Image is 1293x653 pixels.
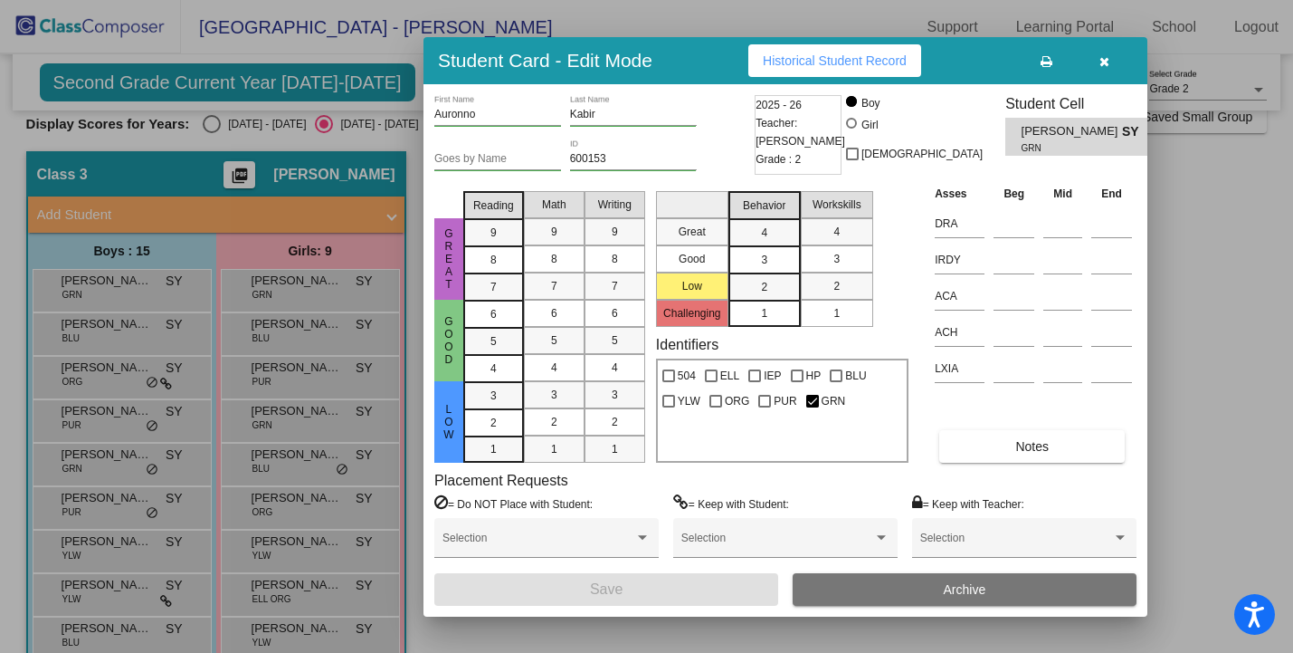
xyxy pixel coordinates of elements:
th: End [1087,184,1136,204]
span: HP [806,365,822,387]
span: YLW [678,390,700,412]
span: 2025 - 26 [756,96,802,114]
span: [DEMOGRAPHIC_DATA] [861,143,983,165]
button: Historical Student Record [748,44,921,77]
span: ORG [725,390,749,412]
span: 4 [761,225,767,241]
span: [PERSON_NAME] [1022,122,1122,141]
span: 5 [490,333,497,350]
input: goes by name [434,153,561,166]
label: = Do NOT Place with Student: [434,495,593,513]
label: = Keep with Student: [673,495,789,513]
span: Notes [1015,439,1049,454]
span: 9 [490,225,497,241]
th: Asses [930,184,989,204]
span: Archive [944,582,986,597]
button: Archive [793,573,1136,606]
span: 1 [612,441,618,457]
span: 3 [761,252,767,268]
input: assessment [935,355,984,382]
span: 3 [833,251,840,267]
span: 1 [490,441,497,457]
h3: Student Cell [1005,95,1163,112]
span: 8 [551,251,557,267]
span: GRN [1022,141,1109,155]
span: ELL [720,365,739,387]
span: GRN [822,390,846,412]
span: PUR [774,390,796,412]
span: 5 [551,332,557,349]
span: 4 [490,360,497,377]
span: Math [542,197,566,213]
span: 8 [490,252,497,268]
span: 6 [490,306,497,322]
span: Great [441,227,457,291]
span: BLU [845,365,866,387]
label: Placement Requests [434,472,568,489]
span: Reading [473,197,514,214]
input: assessment [935,283,984,310]
span: 6 [612,305,618,322]
span: 1 [761,305,767,322]
span: 1 [551,441,557,457]
span: 7 [551,278,557,294]
label: = Keep with Teacher: [912,495,1024,513]
span: Historical Student Record [763,53,907,68]
div: Boy [860,95,880,111]
span: 1 [833,305,840,322]
span: 2 [612,414,618,430]
span: Save [590,581,623,597]
div: Girl [860,117,879,133]
span: 7 [612,278,618,294]
th: Mid [1039,184,1087,204]
span: 4 [551,360,557,376]
button: Notes [939,430,1125,463]
span: 504 [678,365,696,387]
span: Behavior [743,197,785,214]
span: 6 [551,305,557,322]
span: 5 [612,332,618,349]
span: Grade : 2 [756,150,801,168]
input: assessment [935,246,984,274]
span: 9 [612,224,618,240]
span: 3 [490,388,497,404]
span: 4 [612,360,618,376]
span: 4 [833,224,840,240]
span: 2 [490,415,497,431]
span: IEP [764,365,781,387]
span: Teacher: [PERSON_NAME] [756,114,845,150]
span: 2 [761,279,767,295]
span: Low [441,403,457,441]
span: 3 [551,387,557,403]
span: 7 [490,279,497,295]
span: 2 [833,278,840,294]
span: 2 [551,414,557,430]
span: Writing [598,197,632,213]
span: 8 [612,251,618,267]
span: SY [1122,122,1147,141]
span: Good [441,315,457,366]
input: assessment [935,210,984,237]
span: 3 [612,387,618,403]
span: Workskills [813,197,861,213]
span: 9 [551,224,557,240]
label: Identifiers [656,336,718,353]
input: Enter ID [570,153,697,166]
input: assessment [935,319,984,346]
h3: Student Card - Edit Mode [438,49,652,72]
th: Beg [989,184,1039,204]
button: Save [434,573,778,606]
